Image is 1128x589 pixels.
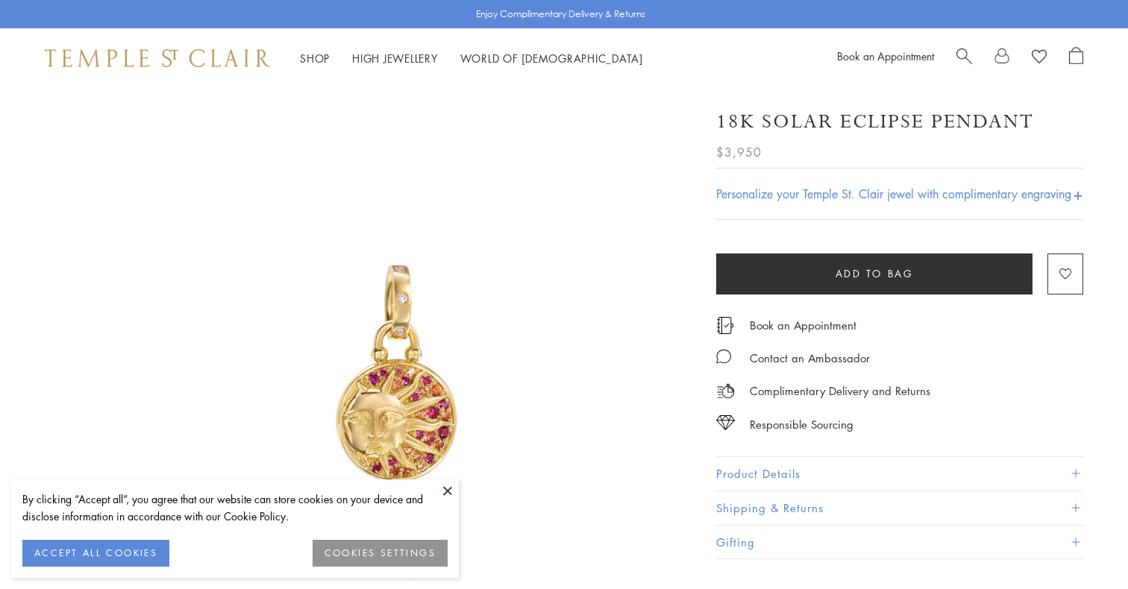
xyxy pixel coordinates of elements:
div: Responsible Sourcing [750,415,853,434]
a: Book an Appointment [837,48,934,63]
button: Shipping & Returns [716,491,1083,525]
h4: + [1073,180,1083,207]
button: ACCEPT ALL COOKIES [22,540,169,567]
h4: Personalize your Temple St. Clair jewel with complimentary engraving [716,185,1071,203]
img: MessageIcon-01_2.svg [716,349,731,364]
a: View Wishlist [1032,47,1047,69]
h1: 18K Solar Eclipse Pendant [716,109,1034,135]
span: $3,950 [716,142,762,162]
button: Product Details [716,457,1083,491]
button: Add to bag [716,253,1033,294]
a: World of [DEMOGRAPHIC_DATA]World of [DEMOGRAPHIC_DATA] [460,51,643,66]
a: Open Shopping Bag [1069,47,1083,69]
button: Gifting [716,526,1083,559]
iframe: Gorgias live chat messenger [1053,519,1113,574]
nav: Main navigation [300,49,643,68]
a: Book an Appointment [750,317,856,333]
img: icon_sourcing.svg [716,415,735,430]
a: ShopShop [300,51,330,66]
img: icon_delivery.svg [716,382,735,400]
span: Add to bag [836,265,914,282]
button: COOKIES SETTINGS [313,540,448,567]
p: Complimentary Delivery and Returns [750,382,930,400]
div: By clicking “Accept all”, you agree that our website can store cookies on your device and disclos... [22,491,448,525]
p: Enjoy Complimentary Delivery & Returns [476,7,645,22]
a: Search [956,47,972,69]
img: Temple St. Clair [45,49,270,67]
a: High JewelleryHigh Jewellery [352,51,438,66]
div: Contact an Ambassador [750,349,870,368]
img: icon_appointment.svg [716,317,734,334]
